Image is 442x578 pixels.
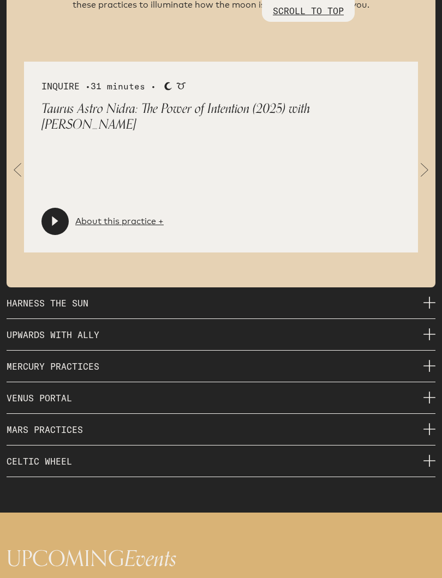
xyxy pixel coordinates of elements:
[7,414,435,445] p: MARS PRACTICES
[7,351,435,382] p: MERCURY PRACTICES
[91,81,156,92] span: 31 minutes •
[7,288,435,319] p: HARNESS THE SUN
[7,547,435,570] h1: UPCOMING
[75,215,164,228] a: About this practice +
[7,446,435,477] p: CELTIC WHEEL
[41,79,401,93] div: INQUIRE •
[41,101,401,133] p: Taurus Astro Nidra: The Power of Intention (2025) with [PERSON_NAME]
[7,320,435,351] p: UPWARDS WITH ALLY
[7,383,435,414] p: VENUS PORTAL
[273,4,344,17] p: SCROLL TO TOP
[124,541,177,577] span: Events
